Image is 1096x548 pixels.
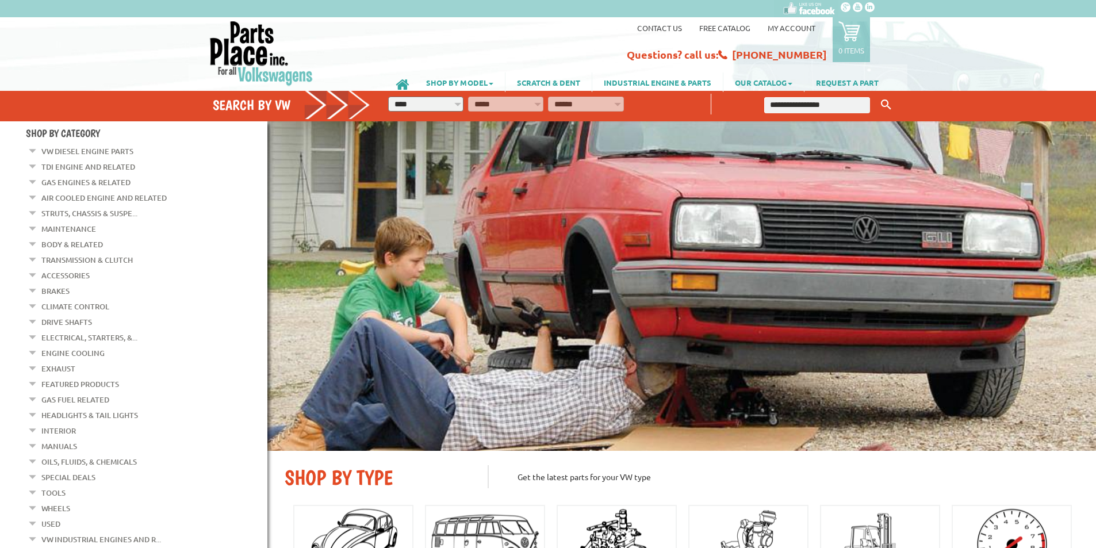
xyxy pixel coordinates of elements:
h4: Search by VW [213,97,370,113]
a: Transmission & Clutch [41,252,133,267]
h4: Shop By Category [26,127,267,139]
a: SCRATCH & DENT [505,72,592,92]
a: Maintenance [41,221,96,236]
a: Air Cooled Engine and Related [41,190,167,205]
a: VW Diesel Engine Parts [41,144,133,159]
a: Electrical, Starters, &... [41,330,137,345]
a: Accessories [41,268,90,283]
a: My Account [768,23,815,33]
a: Headlights & Tail Lights [41,408,138,423]
a: SHOP BY MODEL [415,72,505,92]
button: Keyword Search [877,95,895,114]
a: Manuals [41,439,77,454]
p: Get the latest parts for your VW type [488,465,1079,488]
a: Gas Fuel Related [41,392,109,407]
a: REQUEST A PART [804,72,890,92]
a: Interior [41,423,76,438]
a: Contact us [637,23,682,33]
a: Engine Cooling [41,346,105,361]
a: Special Deals [41,470,95,485]
a: Oils, Fluids, & Chemicals [41,454,137,469]
a: Featured Products [41,377,119,392]
p: 0 items [838,45,864,55]
img: First slide [900x500] [267,121,1096,451]
a: Wheels [41,501,70,516]
a: Tools [41,485,66,500]
a: TDI Engine and Related [41,159,135,174]
a: Free Catalog [699,23,750,33]
a: Drive Shafts [41,315,92,329]
a: Used [41,516,60,531]
a: Gas Engines & Related [41,175,131,190]
a: Struts, Chassis & Suspe... [41,206,137,221]
a: 0 items [833,17,870,62]
a: Body & Related [41,237,103,252]
a: OUR CATALOG [723,72,804,92]
a: Exhaust [41,361,75,376]
a: Climate Control [41,299,109,314]
h2: SHOP BY TYPE [285,465,470,490]
a: Brakes [41,283,70,298]
a: INDUSTRIAL ENGINE & PARTS [592,72,723,92]
a: VW Industrial Engines and R... [41,532,161,547]
img: Parts Place Inc! [209,20,314,86]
